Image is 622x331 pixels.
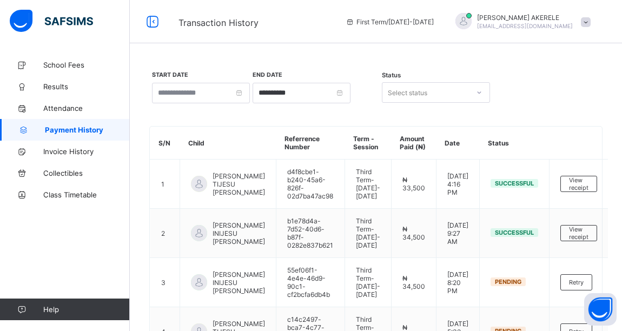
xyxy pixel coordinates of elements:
span: Invoice History [43,147,130,156]
span: [PERSON_NAME] TIJESU [PERSON_NAME] [213,172,265,196]
td: Third Term - [DATE]-[DATE] [345,160,392,209]
label: End Date [253,71,282,78]
td: 55ef06f1-4e4e-46d9-90c1-cf2bcfa6db4b [276,258,345,307]
span: Payment History [45,125,130,134]
span: School Fees [43,61,130,69]
span: ₦ 34,500 [402,225,425,241]
td: [DATE] 4:16 PM [436,160,480,209]
td: Third Term - [DATE]-[DATE] [345,258,392,307]
img: safsims [10,10,93,32]
th: S/N [150,127,180,160]
div: Select status [388,82,427,103]
th: Status [480,127,550,160]
span: Retry [569,279,584,286]
span: session/term information [346,18,434,26]
span: Successful [495,229,534,236]
span: [PERSON_NAME] AKERELE [477,14,573,22]
span: ₦ 33,500 [402,176,425,192]
button: Open asap [584,293,617,326]
label: Start Date [152,71,188,78]
span: [PERSON_NAME] INIJESU [PERSON_NAME] [213,221,265,246]
td: 3 [150,258,180,307]
th: Amount Paid (₦) [392,127,436,160]
td: b1e78d4a-7d52-40d6-b87f-0282e837b621 [276,209,345,258]
td: 1 [150,160,180,209]
span: ₦ 34,500 [402,274,425,290]
span: Pending [495,278,521,286]
span: View receipt [569,226,588,241]
span: Help [43,305,129,314]
div: JOSEPHAKERELE [445,13,596,31]
span: Transaction History [178,17,259,28]
td: d4f8cbe1-b240-45a6-826f-02d7ba47ac98 [276,160,345,209]
td: Third Term - [DATE]-[DATE] [345,209,392,258]
span: Results [43,82,130,91]
span: Attendance [43,104,130,112]
span: [EMAIL_ADDRESS][DOMAIN_NAME] [477,23,573,29]
th: Referrence Number [276,127,345,160]
th: Child [180,127,276,160]
td: 2 [150,209,180,258]
span: [PERSON_NAME] INIJESU [PERSON_NAME] [213,270,265,295]
th: Date [436,127,480,160]
td: [DATE] 8:20 PM [436,258,480,307]
span: View receipt [569,176,588,191]
span: Class Timetable [43,190,130,199]
span: Status [382,71,401,79]
th: Term - Session [345,127,392,160]
span: Collectibles [43,169,130,177]
td: [DATE] 9:27 AM [436,209,480,258]
span: Successful [495,180,534,187]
